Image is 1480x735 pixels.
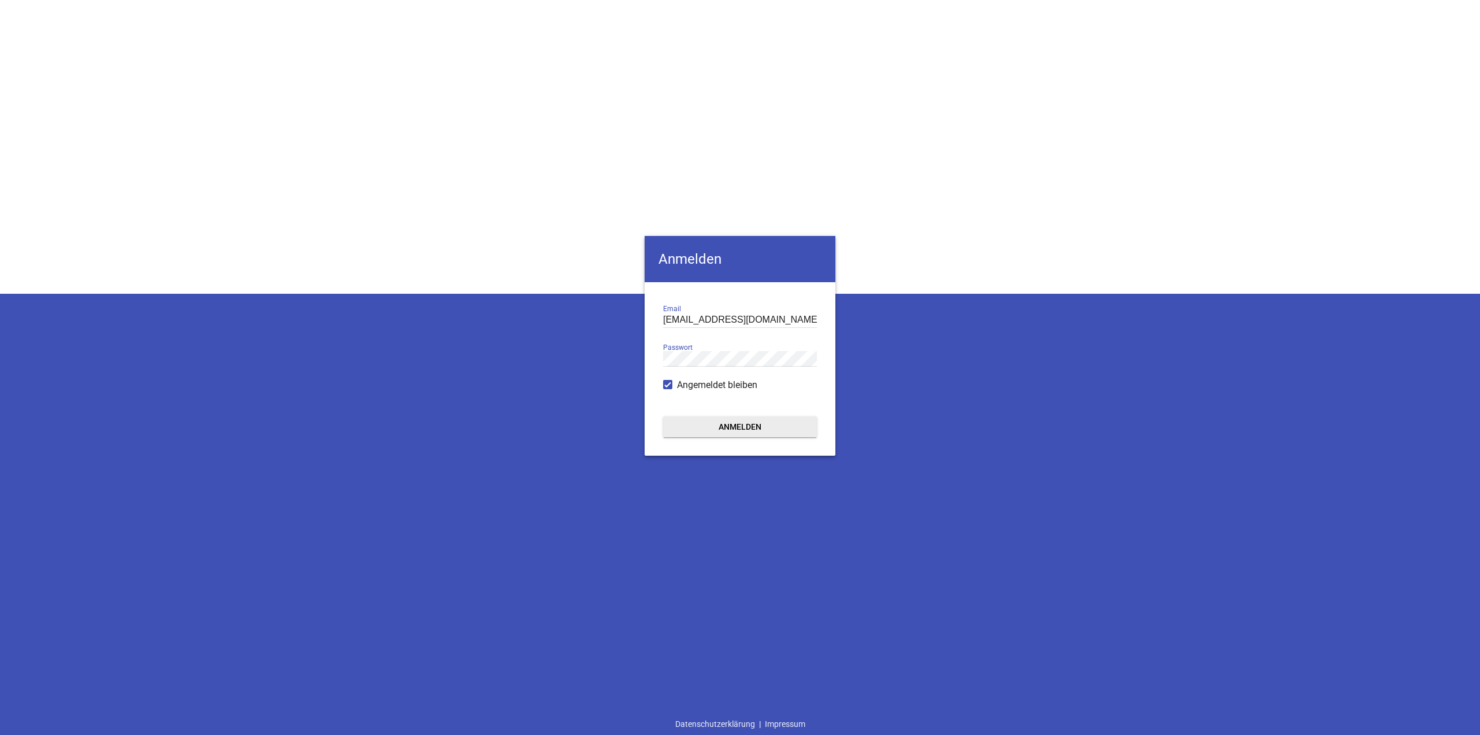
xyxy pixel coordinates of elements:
div: | [671,713,809,735]
span: Angemeldet bleiben [677,378,757,392]
a: Datenschutzerklärung [671,713,759,735]
button: Anmelden [663,416,817,437]
h4: Anmelden [645,236,835,282]
a: Impressum [761,713,809,735]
